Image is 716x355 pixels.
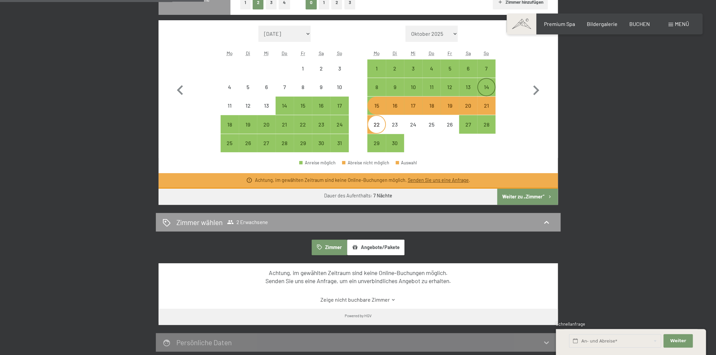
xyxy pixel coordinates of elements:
span: Menü [675,21,689,27]
div: Mon May 04 2026 [221,78,239,96]
div: Fri May 08 2026 [294,78,312,96]
div: 18 [221,122,238,139]
div: Fri May 22 2026 [294,115,312,133]
div: Sun Jun 28 2026 [477,115,495,133]
div: Mon Jun 01 2026 [367,59,385,78]
div: Powered by HGV [345,313,372,318]
div: Anreise möglich [440,97,459,115]
div: Sun May 17 2026 [330,97,348,115]
div: Thu May 07 2026 [276,78,294,96]
div: Anreise möglich [221,134,239,152]
div: Anreise nicht möglich [477,97,495,115]
div: Wed May 20 2026 [257,115,275,133]
div: 9 [386,84,403,101]
div: Tue Jun 02 2026 [386,59,404,78]
div: Mon May 25 2026 [221,134,239,152]
div: Tue Jun 30 2026 [386,134,404,152]
div: Anreise möglich [312,97,330,115]
a: Premium Spa [544,21,575,27]
div: Sat Jun 13 2026 [459,78,477,96]
div: Mon Jun 15 2026 [367,97,385,115]
div: Anreise möglich [257,115,275,133]
h2: Zimmer wählen [176,217,223,227]
div: Tue Jun 23 2026 [386,115,404,133]
button: Vorheriger Monat [170,26,190,153]
button: Weiter [663,334,692,348]
div: 7 [478,66,495,83]
button: Nächster Monat [526,26,546,153]
div: 18 [423,103,440,120]
div: 19 [441,103,458,120]
abbr: Donnerstag [282,50,287,56]
div: Anreise nicht möglich [257,97,275,115]
div: Anreise möglich [422,59,440,78]
abbr: Mittwoch [264,50,268,56]
abbr: Montag [227,50,233,56]
div: 6 [460,66,477,83]
div: Anreise nicht möglich [386,115,404,133]
div: 3 [405,66,422,83]
div: 2 [386,66,403,83]
div: Anreise möglich [239,115,257,133]
div: Anreise möglich [312,134,330,152]
div: Anreise möglich [477,78,495,96]
div: 14 [478,84,495,101]
div: Anreise nicht möglich [257,78,275,96]
div: 5 [441,66,458,83]
div: 20 [460,103,477,120]
div: 11 [423,84,440,101]
div: 10 [331,84,348,101]
div: 30 [386,140,403,157]
div: Anreise möglich [367,59,385,78]
div: Thu Jun 25 2026 [422,115,440,133]
div: 28 [478,122,495,139]
div: Thu May 28 2026 [276,134,294,152]
div: 8 [368,84,385,101]
div: 11 [221,103,238,120]
div: Anreise möglich [257,134,275,152]
div: 17 [331,103,348,120]
div: 25 [221,140,238,157]
abbr: Mittwoch [411,50,416,56]
div: 1 [294,66,311,83]
div: 31 [331,140,348,157]
div: Anreise möglich [386,97,404,115]
div: Anreise nicht möglich [239,78,257,96]
div: Tue May 12 2026 [239,97,257,115]
div: Anreise nicht möglich [312,59,330,78]
abbr: Samstag [319,50,324,56]
div: 29 [294,140,311,157]
a: Bildergalerie [587,21,618,27]
a: Zeige nicht buchbare Zimmer [170,296,546,303]
div: 19 [239,122,256,139]
a: BUCHEN [629,21,650,27]
div: 15 [368,103,385,120]
span: Weiter [670,338,686,344]
div: Anreise möglich [422,78,440,96]
div: 4 [221,84,238,101]
div: Mon May 11 2026 [221,97,239,115]
div: Anreise möglich [276,97,294,115]
abbr: Samstag [465,50,470,56]
div: Anreise möglich [294,134,312,152]
div: Mon Jun 22 2026 [367,115,385,133]
div: Auswahl [396,161,417,165]
div: 15 [294,103,311,120]
div: 16 [386,103,403,120]
div: 12 [441,84,458,101]
div: 10 [405,84,422,101]
div: Anreise nicht möglich [330,59,348,78]
div: Fri Jun 12 2026 [440,78,459,96]
div: 13 [460,84,477,101]
div: Anreise möglich [367,134,385,152]
div: Anreise nicht möglich [312,78,330,96]
div: Anreise möglich [294,115,312,133]
div: 27 [258,140,275,157]
div: Anreise möglich [440,59,459,78]
div: Anreise nicht möglich [367,115,385,133]
div: Mon Jun 08 2026 [367,78,385,96]
div: Tue Jun 09 2026 [386,78,404,96]
abbr: Dienstag [246,50,250,56]
div: Sat May 23 2026 [312,115,330,133]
